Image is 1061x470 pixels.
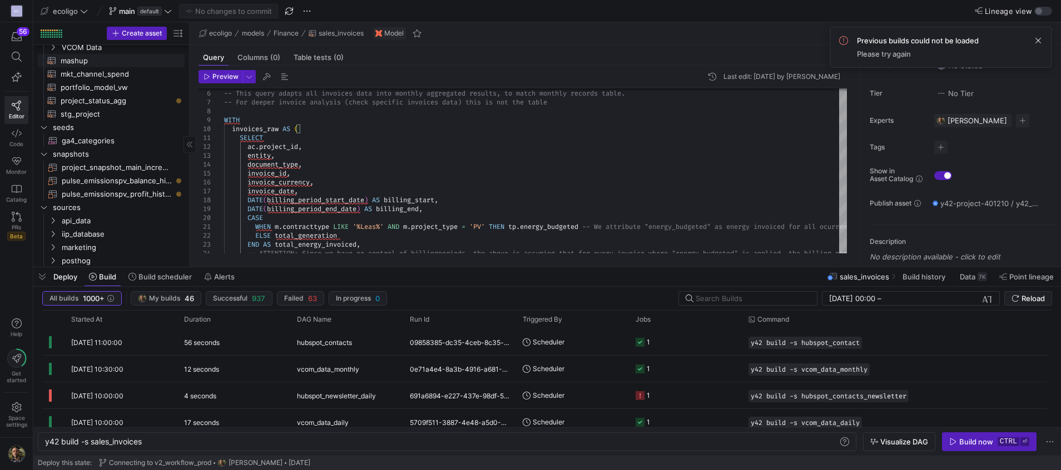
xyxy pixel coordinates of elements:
span: . [407,222,411,231]
span: Model [384,29,404,37]
div: 1 [647,329,650,355]
span: Editor [9,113,24,119]
span: vcom_data_daily [297,409,349,436]
span: Duration [184,316,211,323]
span: END [247,240,259,249]
span: billing_end [376,204,419,213]
a: stg_project​​​​​​​​​​ [38,107,185,121]
span: api_data [62,214,183,227]
div: Press SPACE to select this row. [38,241,185,254]
button: Failed63 [277,291,324,306]
span: Please try again [857,49,979,58]
button: sales_invoices [306,27,366,40]
span: LIKE [333,222,349,231]
span: Build history [903,272,945,281]
span: Lineage view [985,7,1032,16]
button: Visualize DAG [863,432,935,451]
span: Scheduler [533,409,564,435]
span: Triggered By [523,316,562,323]
div: 7 [199,98,211,107]
span: hubspot_contacts [297,329,352,356]
span: Code [9,141,23,147]
span: billing_start [384,196,434,204]
span: Scheduler [533,329,564,355]
span: Query [203,54,224,61]
div: 0e71a4e4-8a3b-4916-a681-6ae94e264eab [403,356,516,382]
div: 6 [199,89,211,98]
button: Build scheduler [123,267,197,286]
span: y42 build -s hubspot_contacts_newsletter [751,392,906,400]
a: project_status_agg​​​​​​​​​​ [38,94,185,107]
span: ELSE [255,231,271,240]
div: Press SPACE to select this row. [38,54,185,67]
y42-duration: 4 seconds [184,392,216,400]
div: Press SPACE to select this row. [38,201,185,214]
span: main [119,7,135,16]
span: AS [282,124,290,133]
input: Search Builds [696,294,808,303]
span: Tags [870,143,925,151]
span: Preview [212,73,239,81]
button: Build history [898,267,953,286]
span: sales_invoices [319,29,364,37]
div: EG [11,6,22,17]
span: ( [263,196,267,204]
span: Help [9,331,23,337]
div: Press SPACE to select this row. [38,67,185,81]
span: Monitor [6,168,27,175]
span: 63 [308,294,317,303]
span: sources [53,201,183,214]
button: Help [4,313,28,342]
span: periods, the above is assuming that for every invo [438,249,633,258]
button: All builds1000+ [42,291,122,306]
span: AS [263,240,271,249]
div: 691a6894-e227-437e-98df-5749edc75fb1 [403,382,516,408]
span: , [294,187,298,196]
span: , [286,169,290,178]
div: 12 [199,142,211,151]
div: 7K [978,272,987,281]
span: . [255,142,259,151]
button: Preview [199,70,242,83]
span: marketing [62,241,183,254]
span: le. [613,89,625,98]
a: pulse_emissionspv_profit_historical​​​​​​​ [38,187,185,201]
span: portfolio_model_vw​​​​​​​​​​ [61,81,172,94]
span: document_type [247,160,298,169]
span: project_type [411,222,458,231]
button: Data7K [955,267,992,286]
span: iip_database [62,228,183,241]
div: 21 [199,222,211,231]
span: Publish asset [870,199,911,207]
img: https://storage.googleapis.com/y42-prod-data-exchange/images/7e7RzXvUWcEhWhf8BYUbRCghczaQk4zBh2Nv... [217,458,226,467]
span: SELECT [240,133,263,142]
div: Build now [959,437,993,446]
div: Press SPACE to select this row. [38,134,185,147]
span: , [298,160,302,169]
span: [PERSON_NAME] [948,116,1007,125]
div: Press SPACE to select this row. [38,214,185,227]
img: No tier [937,89,946,98]
a: ga4_categories​​​​​​ [38,134,185,147]
span: Build [99,272,116,281]
span: ) [364,196,368,204]
span: No Tier [937,89,974,98]
button: Reload [1004,291,1052,306]
span: entity [247,151,271,160]
y42-duration: 17 seconds [184,418,219,427]
span: . [279,222,282,231]
span: My builds [149,294,180,302]
div: 56 [17,27,29,36]
span: ( [263,204,267,213]
span: hubspot_newsletter_daily [297,383,376,409]
span: PRs [12,224,21,231]
input: End datetime [884,294,956,303]
span: [DATE] 10:00:00 [71,392,123,400]
span: , [434,196,438,204]
span: Point lineage [1009,272,1054,281]
span: 46 [185,294,194,303]
kbd: ⏎ [1020,437,1029,446]
div: 18 [199,196,211,204]
span: VCOM Data [62,41,183,54]
span: y42 build -s hubspot_contact [751,339,860,347]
